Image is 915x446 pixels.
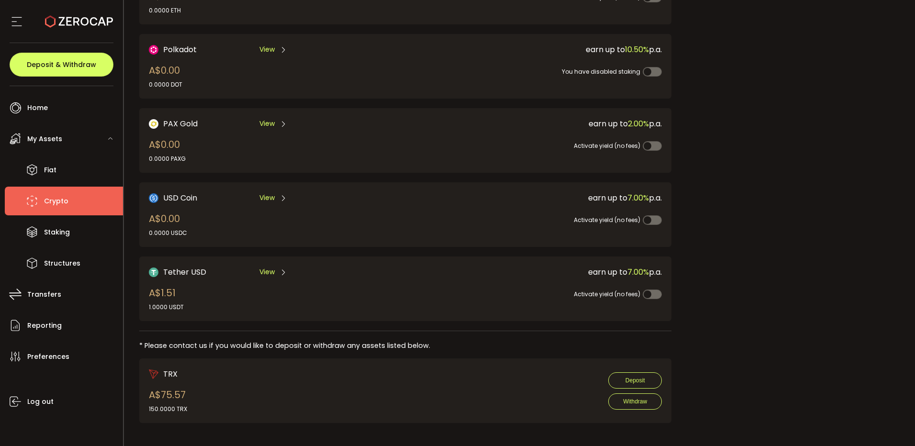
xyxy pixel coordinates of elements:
[562,67,640,76] span: You have disabled staking
[149,405,187,413] div: 150.0000 TRX
[27,395,54,409] span: Log out
[149,388,187,413] div: A$75.57
[399,118,662,130] div: earn up to p.a.
[149,119,158,129] img: PAX Gold
[163,118,198,130] span: PAX Gold
[259,45,275,55] span: View
[27,61,96,68] span: Deposit & Withdraw
[149,229,187,237] div: 0.0000 USDC
[27,101,48,115] span: Home
[44,225,70,239] span: Staking
[27,288,61,301] span: Transfers
[149,137,186,163] div: A$0.00
[608,372,662,389] button: Deposit
[163,44,197,56] span: Polkadot
[149,193,158,203] img: USD Coin
[627,192,649,203] span: 7.00%
[625,377,645,384] span: Deposit
[139,341,672,351] div: * Please contact us if you would like to deposit or withdraw any assets listed below.
[149,63,182,89] div: A$0.00
[625,44,649,55] span: 10.50%
[399,266,662,278] div: earn up to p.a.
[574,290,640,298] span: Activate yield (no fees)
[149,303,184,312] div: 1.0000 USDT
[608,393,662,410] button: Withdraw
[163,266,206,278] span: Tether USD
[10,53,113,77] button: Deposit & Withdraw
[149,6,181,15] div: 0.0000 ETH
[259,267,275,277] span: View
[44,194,68,208] span: Crypto
[163,368,178,380] span: TRX
[574,216,640,224] span: Activate yield (no fees)
[399,44,662,56] div: earn up to p.a.
[399,192,662,204] div: earn up to p.a.
[574,142,640,150] span: Activate yield (no fees)
[44,256,80,270] span: Structures
[27,132,62,146] span: My Assets
[867,400,915,446] iframe: Chat Widget
[149,155,186,163] div: 0.0000 PAXG
[628,118,649,129] span: 2.00%
[149,268,158,277] img: Tether USD
[149,212,187,237] div: A$0.00
[27,319,62,333] span: Reporting
[27,350,69,364] span: Preferences
[259,119,275,129] span: View
[149,45,158,55] img: DOT
[149,286,184,312] div: A$1.51
[627,267,649,278] span: 7.00%
[44,163,56,177] span: Fiat
[623,398,647,405] span: Withdraw
[149,369,158,379] img: trx_portfolio.png
[149,80,182,89] div: 0.0000 DOT
[163,192,197,204] span: USD Coin
[259,193,275,203] span: View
